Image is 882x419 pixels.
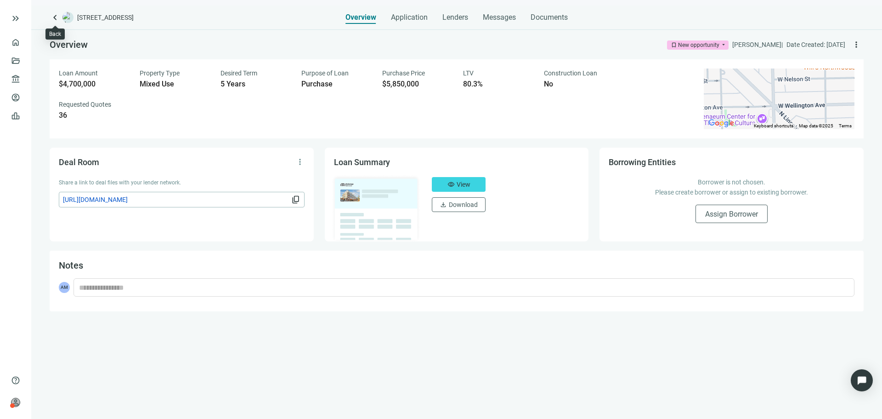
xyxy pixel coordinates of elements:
[301,80,371,89] div: Purchase
[851,369,873,391] div: Open Intercom Messenger
[852,40,861,49] span: more_vert
[77,13,134,22] span: [STREET_ADDRESS]
[839,123,852,128] a: Terms (opens in new tab)
[140,80,209,89] div: Mixed Use
[544,69,597,77] span: Construction Loan
[483,13,516,22] span: Messages
[705,210,758,218] span: Assign Borrower
[59,282,70,293] span: AM
[49,30,61,38] div: Back
[293,155,307,169] button: more_vert
[291,195,300,204] span: content_copy
[59,69,98,77] span: Loan Amount
[59,260,83,271] span: Notes
[59,111,129,120] div: 36
[334,157,390,167] span: Loan Summary
[59,101,111,108] span: Requested Quotes
[671,42,677,48] span: bookmark
[50,39,88,50] span: Overview
[59,179,181,186] span: Share a link to deal files with your lender network.
[140,69,180,77] span: Property Type
[11,376,20,385] span: help
[62,12,73,23] img: deal-logo
[531,13,568,22] span: Documents
[463,80,533,89] div: 80.3%
[618,187,845,197] p: Please create borrower or assign to existing borrower.
[50,12,61,23] a: keyboard_arrow_left
[799,123,833,128] span: Map data ©2025
[382,80,452,89] div: $5,850,000
[63,195,289,205] span: [URL][DOMAIN_NAME]
[432,197,486,212] button: downloadDownload
[544,80,614,89] div: No
[732,40,783,50] div: [PERSON_NAME] |
[391,13,428,22] span: Application
[609,157,676,167] span: Borrowing Entities
[10,13,21,24] button: keyboard_double_arrow_right
[447,181,455,188] span: visibility
[440,201,447,208] span: download
[457,181,470,188] span: View
[695,205,768,223] button: Assign Borrower
[295,157,305,166] span: more_vert
[706,117,736,129] img: Google
[220,80,290,89] div: 5 Years
[849,37,864,52] button: more_vert
[59,80,129,89] div: $4,700,000
[442,13,468,22] span: Lenders
[59,157,99,167] span: Deal Room
[432,177,486,192] button: visibilityView
[449,201,478,208] span: Download
[706,117,736,129] a: Open this area in Google Maps (opens a new window)
[220,69,257,77] span: Desired Term
[345,13,376,22] span: Overview
[331,174,421,242] img: dealOverviewImg
[618,177,845,187] p: Borrower is not chosen.
[463,69,474,77] span: LTV
[301,69,349,77] span: Purpose of Loan
[786,40,845,50] div: Date Created: [DATE]
[11,75,17,84] span: account_balance
[754,123,793,129] button: Keyboard shortcuts
[382,69,425,77] span: Purchase Price
[11,398,20,407] span: person
[678,40,719,50] div: New opportunity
